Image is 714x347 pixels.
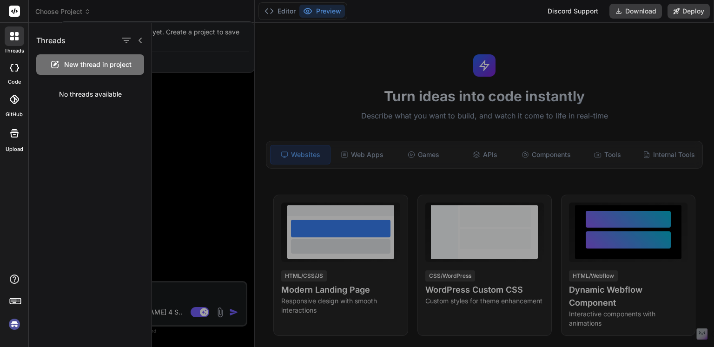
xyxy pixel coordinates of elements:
label: code [8,78,21,86]
h1: Threads [36,35,66,46]
div: No threads available [29,82,152,106]
label: GitHub [6,111,23,118]
label: Upload [6,145,23,153]
img: signin [7,316,22,332]
label: threads [4,47,24,55]
span: New thread in project [64,60,132,69]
